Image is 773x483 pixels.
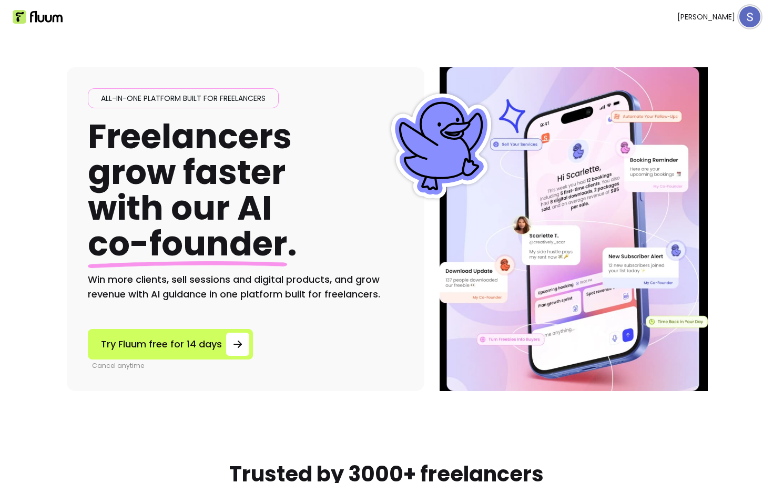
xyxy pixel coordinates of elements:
[101,337,222,352] span: Try Fluum free for 14 days
[677,12,735,22] span: [PERSON_NAME]
[389,94,494,199] img: Fluum Duck sticker
[88,329,253,359] a: Try Fluum free for 14 days
[92,362,253,370] p: Cancel anytime
[13,10,63,24] img: Fluum Logo
[677,6,760,27] button: avatar[PERSON_NAME]
[88,272,403,302] h2: Win more clients, sell sessions and digital products, and grow revenue with AI guidance in one pl...
[441,67,706,391] img: Illustration of Fluum AI Co-Founder on a smartphone, showing solo business performance insights s...
[97,93,270,104] span: All-in-one platform built for freelancers
[739,6,760,27] img: avatar
[88,220,287,267] span: co-founder
[88,119,297,262] h1: Freelancers grow faster with our AI .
